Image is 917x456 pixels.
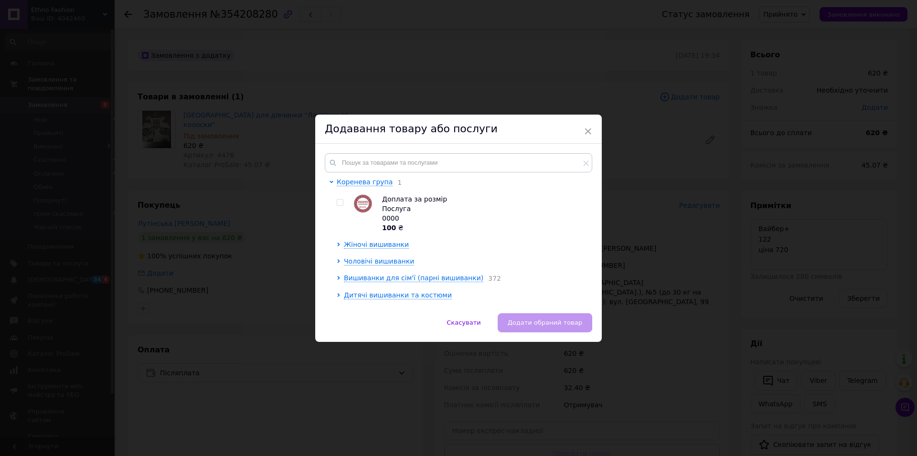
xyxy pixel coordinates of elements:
span: Жіночі вишиванки [344,241,409,248]
span: Чоловічі вишиванки [344,257,414,265]
span: Скасувати [447,319,480,326]
span: Вишиванки для сім'ї (парні вишиванки) [344,274,483,282]
img: Доплата за розмір [353,194,373,213]
span: Доплата за розмір [382,195,447,203]
b: 100 [382,224,396,232]
span: × [584,123,592,139]
div: Послуга [382,204,587,213]
span: 372 [483,275,501,282]
span: 1 [393,179,402,186]
span: Коренева група [337,178,393,186]
button: Скасувати [437,313,490,332]
span: 0000 [382,214,399,222]
div: Додавання товару або послуги [315,115,602,144]
div: ₴ [382,223,587,233]
span: Дитячі вишиванки та костюми [344,291,452,299]
input: Пошук за товарами та послугами [325,153,592,172]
